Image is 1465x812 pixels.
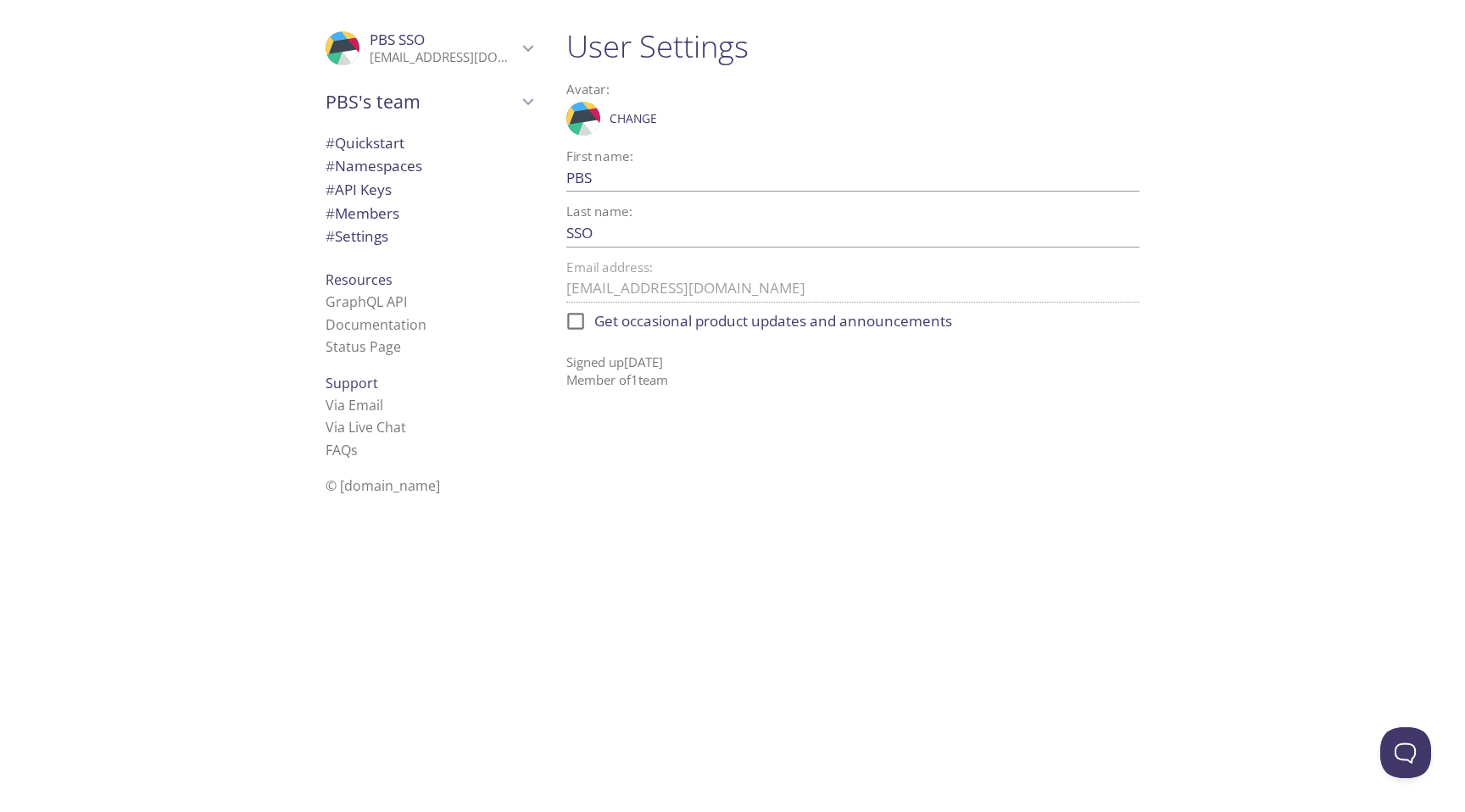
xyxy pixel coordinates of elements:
div: PBS SSO [312,20,546,76]
span: # [326,226,335,246]
div: Members [312,202,546,225]
div: PBS's team [312,80,546,124]
label: Last name: [566,205,632,218]
span: # [326,156,335,175]
div: API Keys [312,178,546,202]
span: s [351,441,358,459]
a: Documentation [326,315,426,334]
p: Signed up [DATE] Member of 1 team [566,340,1139,390]
span: Members [326,203,399,223]
span: # [326,203,335,223]
span: Support [326,374,378,392]
span: # [326,133,335,153]
span: Resources [326,270,393,289]
iframe: Help Scout Beacon - Open [1380,727,1431,778]
span: Get occasional product updates and announcements [594,310,952,332]
a: Via Live Chat [326,418,406,437]
label: First name: [566,150,633,163]
span: PBS's team [326,90,517,114]
div: Namespaces [312,154,546,178]
div: Contact us if you need to change your email [566,261,1139,303]
span: Namespaces [326,156,422,175]
label: Avatar: [566,83,1071,96]
span: Quickstart [326,133,404,153]
h1: User Settings [566,27,1139,65]
span: Settings [326,226,388,246]
span: API Keys [326,180,392,199]
button: Change [605,105,661,132]
a: Status Page [326,337,401,356]
span: © [DOMAIN_NAME] [326,476,440,495]
label: Email address: [566,261,653,274]
div: Team Settings [312,225,546,248]
span: # [326,180,335,199]
span: Change [610,108,657,129]
div: Quickstart [312,131,546,155]
span: PBS SSO [370,30,425,49]
a: Via Email [326,396,383,414]
a: FAQ [326,441,358,459]
a: GraphQL API [326,292,407,311]
p: [EMAIL_ADDRESS][DOMAIN_NAME] [370,49,517,66]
